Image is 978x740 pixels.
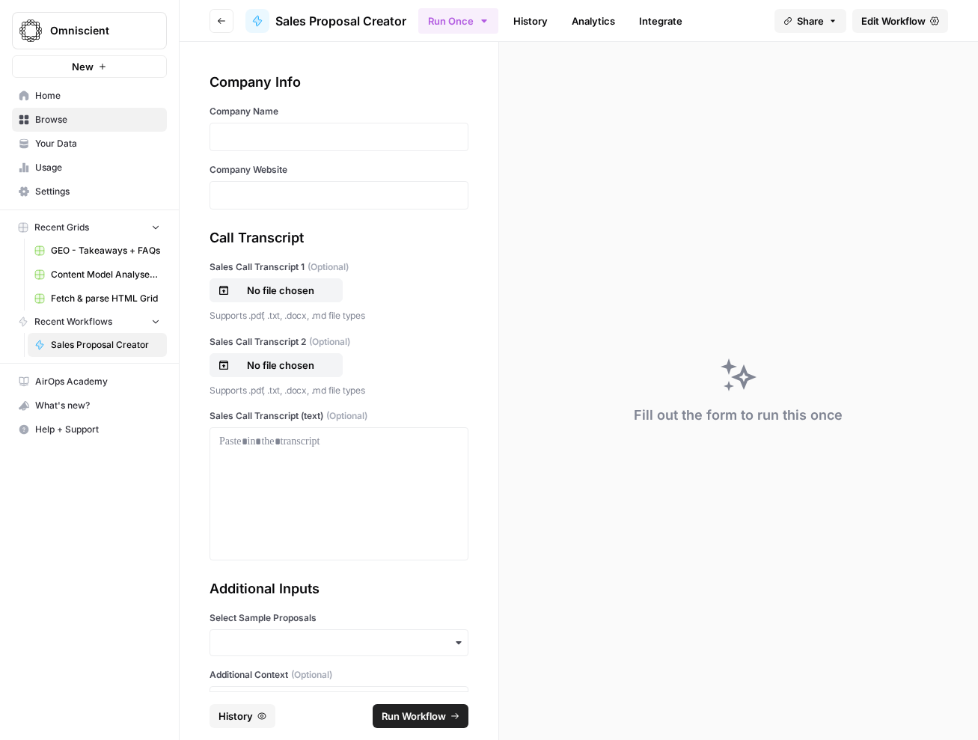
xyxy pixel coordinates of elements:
span: History [218,709,253,724]
span: Share [797,13,824,28]
a: Sales Proposal Creator [28,333,167,357]
p: Supports .pdf, .txt, .docx, .md file types [210,308,468,323]
a: Home [12,84,167,108]
button: History [210,704,275,728]
a: Sales Proposal Creator [245,9,406,33]
button: Recent Grids [12,216,167,239]
label: Sales Call Transcript (text) [210,409,468,423]
span: Help + Support [35,423,160,436]
a: Edit Workflow [852,9,948,33]
span: Edit Workflow [861,13,926,28]
span: Fetch & parse HTML Grid [51,292,160,305]
span: Sales Proposal Creator [275,12,406,30]
a: Browse [12,108,167,132]
span: (Optional) [308,260,349,274]
span: Recent Grids [34,221,89,234]
p: No file chosen [233,358,328,373]
div: What's new? [13,394,166,417]
button: Recent Workflows [12,311,167,333]
button: Help + Support [12,418,167,441]
button: Workspace: Omniscient [12,12,167,49]
span: Home [35,89,160,103]
span: Content Model Analyser + International [51,268,160,281]
button: No file chosen [210,353,343,377]
span: (Optional) [291,668,332,682]
div: Call Transcript [210,227,468,248]
span: AirOps Academy [35,375,160,388]
span: GEO - Takeaways + FAQs [51,244,160,257]
label: Company Name [210,105,468,118]
button: New [12,55,167,78]
a: Analytics [563,9,624,33]
label: Company Website [210,163,468,177]
p: Supports .pdf, .txt, .docx, .md file types [210,383,468,398]
button: No file chosen [210,278,343,302]
label: Additional Context [210,668,468,682]
div: Additional Inputs [210,578,468,599]
span: (Optional) [309,335,350,349]
span: Omniscient [50,23,141,38]
a: Fetch & parse HTML Grid [28,287,167,311]
button: Share [774,9,846,33]
label: Sales Call Transcript 1 [210,260,468,274]
button: Run Once [418,8,498,34]
div: Company Info [210,72,468,93]
button: Run Workflow [373,704,468,728]
label: Sales Call Transcript 2 [210,335,468,349]
a: AirOps Academy [12,370,167,394]
span: Run Workflow [382,709,446,724]
p: No file chosen [233,283,328,298]
div: Fill out the form to run this once [634,405,843,426]
span: (Optional) [326,409,367,423]
img: Omniscient Logo [17,17,44,44]
a: Usage [12,156,167,180]
button: What's new? [12,394,167,418]
span: Sales Proposal Creator [51,338,160,352]
span: Your Data [35,137,160,150]
a: Integrate [630,9,691,33]
a: History [504,9,557,33]
span: Browse [35,113,160,126]
label: Select Sample Proposals [210,611,468,625]
span: Recent Workflows [34,315,112,328]
a: Your Data [12,132,167,156]
a: Content Model Analyser + International [28,263,167,287]
a: GEO - Takeaways + FAQs [28,239,167,263]
a: Settings [12,180,167,204]
span: New [72,59,94,74]
span: Usage [35,161,160,174]
span: Settings [35,185,160,198]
